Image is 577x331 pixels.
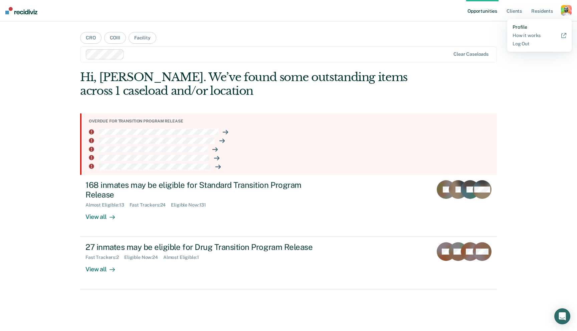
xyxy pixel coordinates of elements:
[129,32,156,44] button: Facility
[85,260,123,273] div: View all
[130,202,171,208] div: Fast Trackers : 24
[513,41,566,47] a: Log Out
[80,237,497,289] a: 27 inmates may be eligible for Drug Transition Program ReleaseFast Trackers:2Eligible Now:24Almos...
[80,32,102,44] button: CRO
[80,175,497,237] a: 168 inmates may be eligible for Standard Transition Program ReleaseAlmost Eligible:13Fast Tracker...
[85,180,320,200] div: 168 inmates may be eligible for Standard Transition Program Release
[89,119,492,123] div: Overdue for transition program release
[163,255,204,260] div: Almost Eligible : 1
[171,202,211,208] div: Eligible Now : 131
[554,308,570,324] div: Open Intercom Messenger
[513,24,566,30] a: Profile
[85,242,320,252] div: 27 inmates may be eligible for Drug Transition Program Release
[5,7,37,14] img: Recidiviz
[453,51,489,57] div: Clear caseloads
[513,33,566,38] a: How it works
[85,208,123,221] div: View all
[104,32,126,44] button: COIII
[124,255,163,260] div: Eligible Now : 24
[80,70,413,98] div: Hi, [PERSON_NAME]. We’ve found some outstanding items across 1 caseload and/or location
[85,202,130,208] div: Almost Eligible : 13
[85,255,124,260] div: Fast Trackers : 2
